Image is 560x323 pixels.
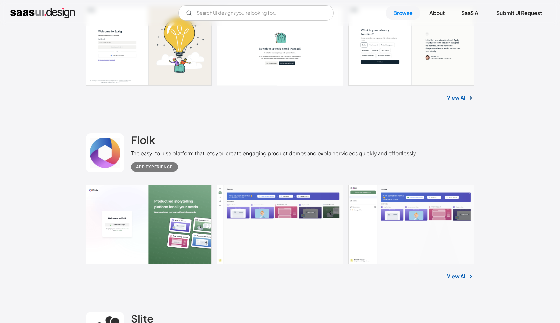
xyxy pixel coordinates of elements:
[422,6,452,20] a: About
[386,6,420,20] a: Browse
[131,133,155,150] a: Floik
[178,5,334,21] form: Email Form
[10,8,75,18] a: home
[447,94,467,102] a: View All
[131,150,417,157] div: The easy-to-use platform that lets you create engaging product demos and explainer videos quickly...
[447,272,467,280] a: View All
[131,133,155,146] h2: Floik
[454,6,487,20] a: SaaS Ai
[489,6,550,20] a: Submit UI Request
[136,163,173,171] div: App Experience
[178,5,334,21] input: Search UI designs you're looking for...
